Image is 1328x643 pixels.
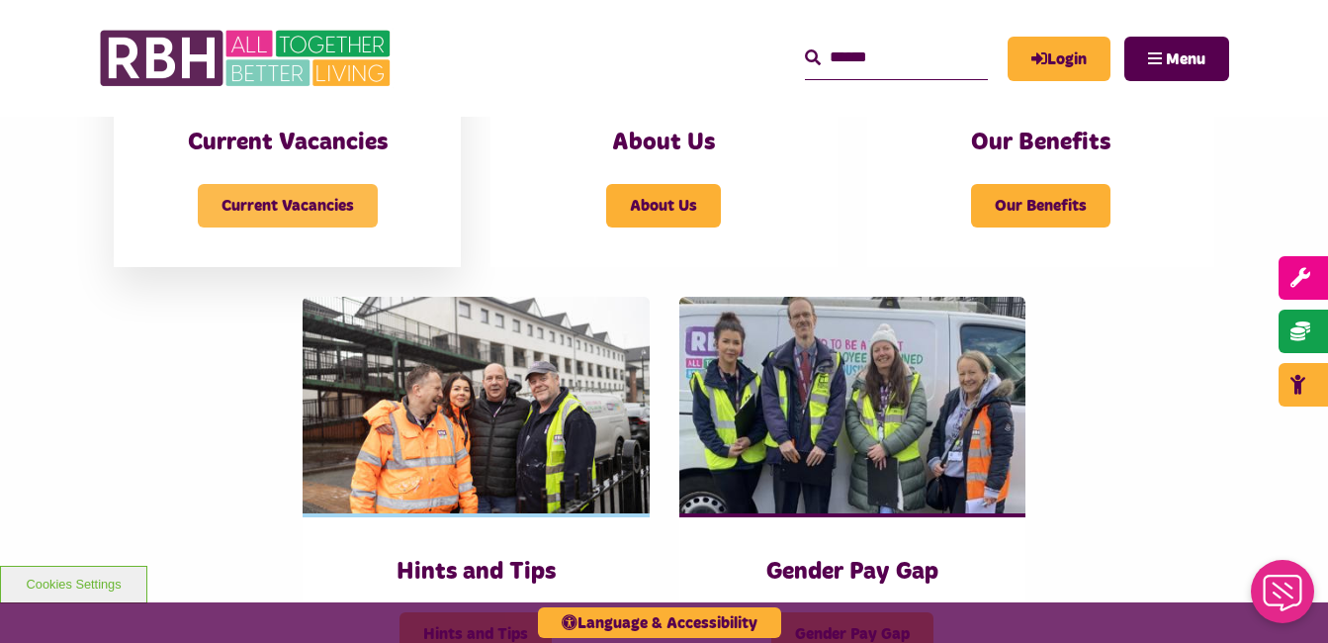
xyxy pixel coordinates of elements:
h3: Gender Pay Gap [719,557,987,588]
iframe: Netcall Web Assistant for live chat [1239,554,1328,643]
img: SAZMEDIA RBH 21FEB24 46 [303,297,650,513]
span: About Us [606,184,721,228]
button: Navigation [1124,37,1229,81]
span: Menu [1166,51,1205,67]
img: RBH [99,20,396,97]
img: 391760240 1590016381793435 2179504426197536539 N [679,297,1026,513]
h3: About Us [530,128,798,158]
a: MyRBH [1008,37,1110,81]
h3: Our Benefits [907,128,1175,158]
button: Language & Accessibility [538,607,781,638]
span: Our Benefits [971,184,1110,228]
input: Search [805,37,988,79]
h3: Current Vacancies [153,128,421,158]
span: Current Vacancies [198,184,378,228]
h3: Hints and Tips [342,557,610,588]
